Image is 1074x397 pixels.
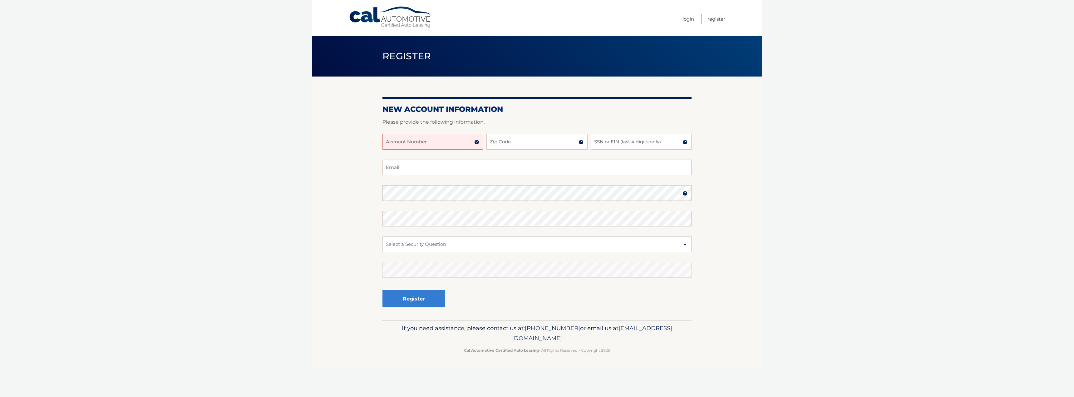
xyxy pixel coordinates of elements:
[486,134,587,150] input: Zip Code
[387,347,687,354] p: - All Rights Reserved - Copyright 2025
[349,6,433,28] a: Cal Automotive
[512,325,672,342] span: [EMAIL_ADDRESS][DOMAIN_NAME]
[382,105,692,114] h2: New Account Information
[682,14,694,24] a: Login
[464,348,539,353] strong: Cal Automotive Certified Auto Leasing
[474,140,479,145] img: tooltip.svg
[382,160,692,175] input: Email
[387,323,687,343] p: If you need assistance, please contact us at: or email us at
[382,50,431,62] span: Register
[682,140,687,145] img: tooltip.svg
[525,325,580,332] span: [PHONE_NUMBER]
[382,134,483,150] input: Account Number
[382,118,692,127] p: Please provide the following information.
[707,14,725,24] a: Register
[579,140,584,145] img: tooltip.svg
[382,290,445,307] button: Register
[682,191,687,196] img: tooltip.svg
[591,134,692,150] input: SSN or EIN (last 4 digits only)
